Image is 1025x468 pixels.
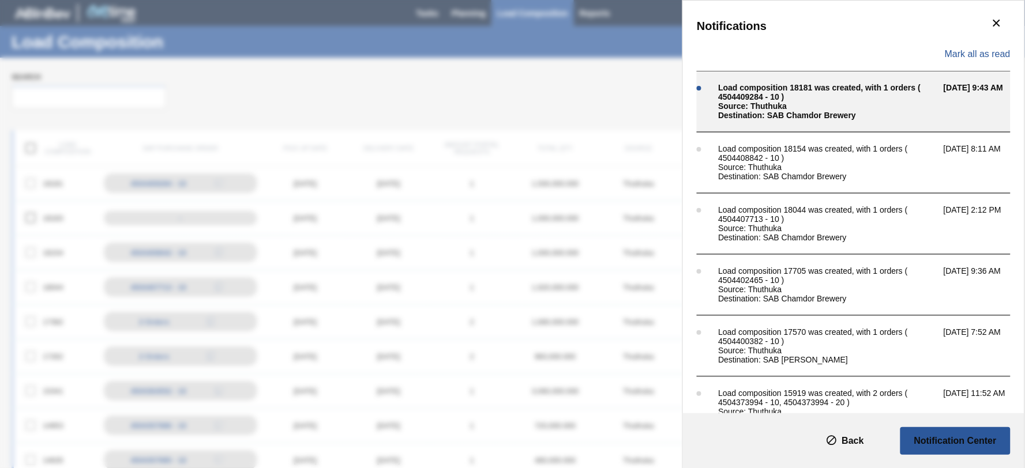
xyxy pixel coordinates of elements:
[718,111,938,120] div: Destination: SAB Chamdor Brewery
[718,285,938,294] div: Source: Thuthuka
[944,327,1022,364] span: [DATE] 7:52 AM
[944,83,1022,120] span: [DATE] 9:43 AM
[718,407,938,416] div: Source: Thuthuka
[718,101,938,111] div: Source: Thuthuka
[718,355,938,364] div: Destination: SAB [PERSON_NAME]
[718,346,938,355] div: Source: Thuthuka
[718,163,938,172] div: Source: Thuthuka
[718,388,938,407] div: Load composition 15919 was created, with 2 orders ( 4504373994 - 10, 4504373994 - 20 )
[718,294,938,303] div: Destination: SAB Chamdor Brewery
[718,205,938,224] div: Load composition 18044 was created, with 1 orders ( 4504407713 - 10 )
[944,144,1022,181] span: [DATE] 8:11 AM
[944,266,1022,303] span: [DATE] 9:36 AM
[718,172,938,181] div: Destination: SAB Chamdor Brewery
[718,233,938,242] div: Destination: SAB Chamdor Brewery
[718,266,938,285] div: Load composition 17705 was created, with 1 orders ( 4504402465 - 10 )
[945,49,1011,59] span: Mark all as read
[718,144,938,163] div: Load composition 18154 was created, with 1 orders ( 4504408842 - 10 )
[944,205,1022,242] span: [DATE] 2:12 PM
[718,327,938,346] div: Load composition 17570 was created, with 1 orders ( 4504400382 - 10 )
[718,83,938,101] div: Load composition 18181 was created, with 1 orders ( 4504409284 - 10 )
[944,388,1022,425] span: [DATE] 11:52 AM
[718,224,938,233] div: Source: Thuthuka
